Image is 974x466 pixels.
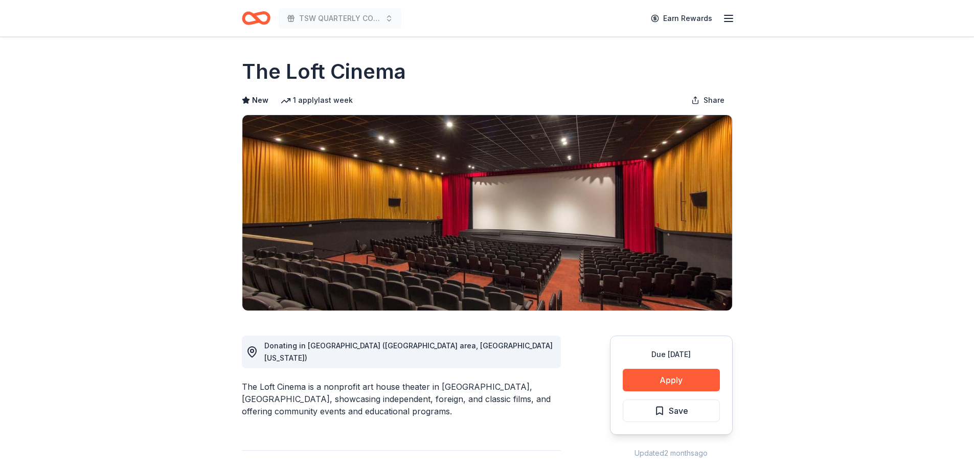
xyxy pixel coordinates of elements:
span: Donating in [GEOGRAPHIC_DATA] ([GEOGRAPHIC_DATA] area, [GEOGRAPHIC_DATA][US_STATE]) [264,341,553,362]
h1: The Loft Cinema [242,57,406,86]
span: Share [704,94,724,106]
button: Apply [623,369,720,391]
div: Updated 2 months ago [610,447,733,459]
div: Due [DATE] [623,348,720,361]
button: TSW QUARTERLY COHORT [279,8,401,29]
span: Save [669,404,688,417]
div: The Loft Cinema is a nonprofit art house theater in [GEOGRAPHIC_DATA], [GEOGRAPHIC_DATA], showcas... [242,381,561,417]
span: New [252,94,268,106]
img: Image for The Loft Cinema [242,115,732,310]
a: Home [242,6,270,30]
button: Save [623,400,720,422]
span: TSW QUARTERLY COHORT [299,12,381,25]
button: Share [683,90,733,110]
a: Earn Rewards [645,9,718,28]
div: 1 apply last week [281,94,353,106]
